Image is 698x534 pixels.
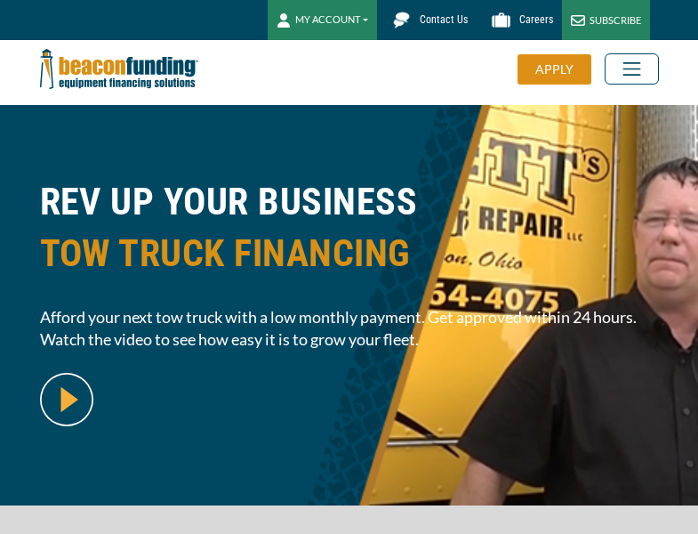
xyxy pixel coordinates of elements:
button: Toggle navigation [605,53,659,85]
img: video modal pop-up play button [40,373,93,426]
a: Contact Us [377,4,477,36]
img: Beacon Funding chat [386,4,417,36]
span: Afford your next tow truck with a low monthly payment. Get approved within 24 hours. Watch the vi... [40,306,659,351]
div: APPLY [517,54,591,85]
span: Careers [519,13,553,26]
img: Beacon Funding Careers [485,4,517,36]
span: TOW TRUCK FINANCING [40,228,659,279]
img: Beacon Funding Corporation logo [40,40,198,98]
span: Contact Us [420,13,468,26]
a: Careers [477,4,562,36]
a: APPLY [517,54,605,85]
h1: REV UP YOUR BUSINESS [40,176,659,293]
